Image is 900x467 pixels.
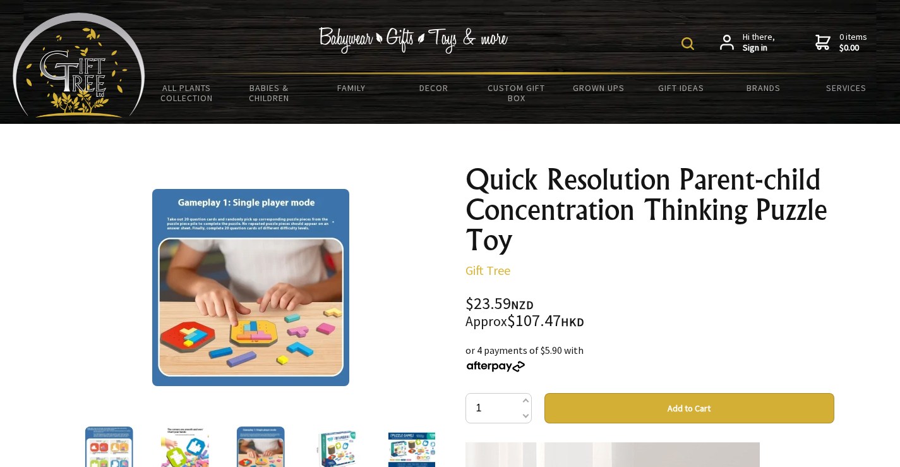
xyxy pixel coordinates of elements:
[319,27,508,54] img: Babywear - Gifts - Toys & more
[640,75,723,101] a: Gift Ideas
[228,75,311,111] a: Babies & Children
[815,32,867,54] a: 0 items$0.00
[681,37,694,50] img: product search
[805,75,888,101] a: Services
[561,315,584,329] span: HKD
[465,361,526,372] img: Afterpay
[544,393,834,423] button: Add to Cart
[743,42,775,54] strong: Sign in
[310,75,393,101] a: Family
[558,75,640,101] a: Grown Ups
[465,313,507,330] small: Approx
[465,296,834,330] div: $23.59 $107.47
[152,189,349,386] img: Quick Resolution Parent-child Concentration Thinking Puzzle Toy
[393,75,476,101] a: Decor
[839,42,867,54] strong: $0.00
[511,298,534,312] span: NZD
[465,343,834,373] div: or 4 payments of $5.90 with
[720,32,775,54] a: Hi there,Sign in
[13,13,145,118] img: Babyware - Gifts - Toys and more...
[723,75,805,101] a: Brands
[743,32,775,54] span: Hi there,
[465,164,834,255] h1: Quick Resolution Parent-child Concentration Thinking Puzzle Toy
[465,262,510,278] a: Gift Tree
[145,75,228,111] a: All Plants Collection
[475,75,558,111] a: Custom Gift Box
[839,31,867,54] span: 0 items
